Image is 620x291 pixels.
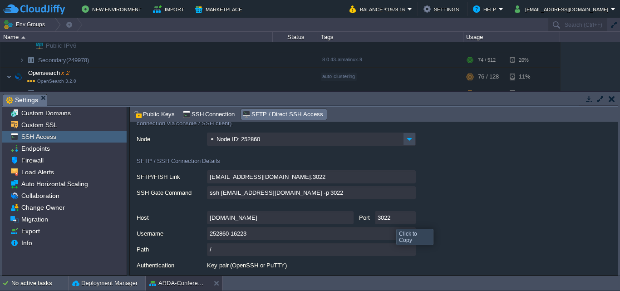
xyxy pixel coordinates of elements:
[423,4,462,15] button: Settings
[137,170,206,182] label: SFTP/FISH Link
[3,18,48,31] button: Env Groups
[25,39,30,53] img: AMDAwAAAACH5BAEAAAAALAAAAAABAAEAAAICRAEAOw==
[242,109,323,119] span: SFTP / Direct SSH Access
[20,215,49,223] a: Migration
[11,276,68,291] div: No active tasks
[153,4,187,15] button: Import
[510,68,539,86] div: 11%
[356,211,373,222] label: Port
[137,259,206,270] label: Authentication
[137,211,206,222] label: Host
[20,121,59,129] a: Custom SSL
[137,243,206,254] label: Path
[82,4,144,15] button: New Environment
[19,53,25,67] img: AMDAwAAAACH5BAEAAAAALAAAAAABAAEAAAICRAEAOw==
[25,53,37,67] img: AMDAwAAAACH5BAEAAAAALAAAAAABAAEAAAICRAEAOw==
[12,68,25,86] img: AMDAwAAAACH5BAEAAAAALAAAAAABAAEAAAICRAEAOw==
[25,86,37,100] img: AMDAwAAAACH5BAEAAAAALAAAAAABAAEAAAICRAEAOw==
[20,168,55,176] a: Load Alerts
[149,279,207,288] button: ARDA-Conference-DB
[137,148,416,170] div: SFTP / SSH Connection Details
[20,239,34,247] a: Info
[19,86,25,100] img: AMDAwAAAACH5BAEAAAAALAAAAAABAAEAAAICRAEAOw==
[20,180,89,188] a: Auto Horizontal Scaling
[20,109,72,117] a: Custom Domains
[319,32,463,42] div: Tags
[6,68,12,86] img: AMDAwAAAACH5BAEAAAAALAAAAAABAAEAAAICRAEAOw==
[399,231,431,243] div: Click to Copy
[20,144,51,153] a: Endpoints
[137,275,416,291] div: Refer to the for additional details.
[137,186,206,197] label: SSH Gate Command
[37,89,82,97] span: 252498
[45,42,78,49] a: Public IPv6
[137,133,206,144] label: Node
[473,4,499,15] button: Help
[478,68,499,86] div: 76 / 128
[182,109,235,119] span: SSH Connection
[322,74,355,79] span: auto-clustering
[464,32,560,42] div: Usage
[30,39,43,53] img: AMDAwAAAACH5BAEAAAAALAAAAAABAAEAAAICRAEAOw==
[195,4,245,15] button: Marketplace
[38,90,61,97] span: Node ID:
[478,86,493,100] div: 37 / 64
[66,57,89,64] span: (249978)
[72,279,138,288] button: Deployment Manager
[45,39,78,53] span: Public IPv6
[3,4,65,15] img: CloudJiffy
[322,57,362,62] span: 8.0.43-almalinux-9
[37,89,82,97] a: Node ID:252498
[37,56,90,64] a: Secondary(249978)
[37,56,90,64] span: Secondary
[207,259,416,272] div: Key pair (OpenSSH or PuTTY)
[27,69,70,76] a: Opensearchx 2OpenSearch 3.2.0
[137,227,206,238] label: Username
[21,36,25,39] img: AMDAwAAAACH5BAEAAAAALAAAAAABAAEAAAICRAEAOw==
[478,53,496,67] div: 74 / 512
[6,94,38,106] span: Settings
[27,79,76,84] span: OpenSearch 3.2.0
[322,90,394,95] span: 3.2.0-openjdk-21.0.2-almalinux-9
[20,156,45,164] a: Firewall
[20,192,61,200] a: Collaboration
[20,203,66,212] a: Change Owner
[515,4,611,15] button: [EMAIL_ADDRESS][DOMAIN_NAME]
[273,32,318,42] div: Status
[1,32,272,42] div: Name
[20,227,41,235] a: Export
[510,53,539,67] div: 20%
[349,4,408,15] button: Balance ₹1978.16
[134,109,175,119] span: Public Keys
[27,69,70,77] span: Opensearch
[510,86,539,100] div: 11%
[20,133,58,141] a: SSH Access
[60,69,69,76] span: x 2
